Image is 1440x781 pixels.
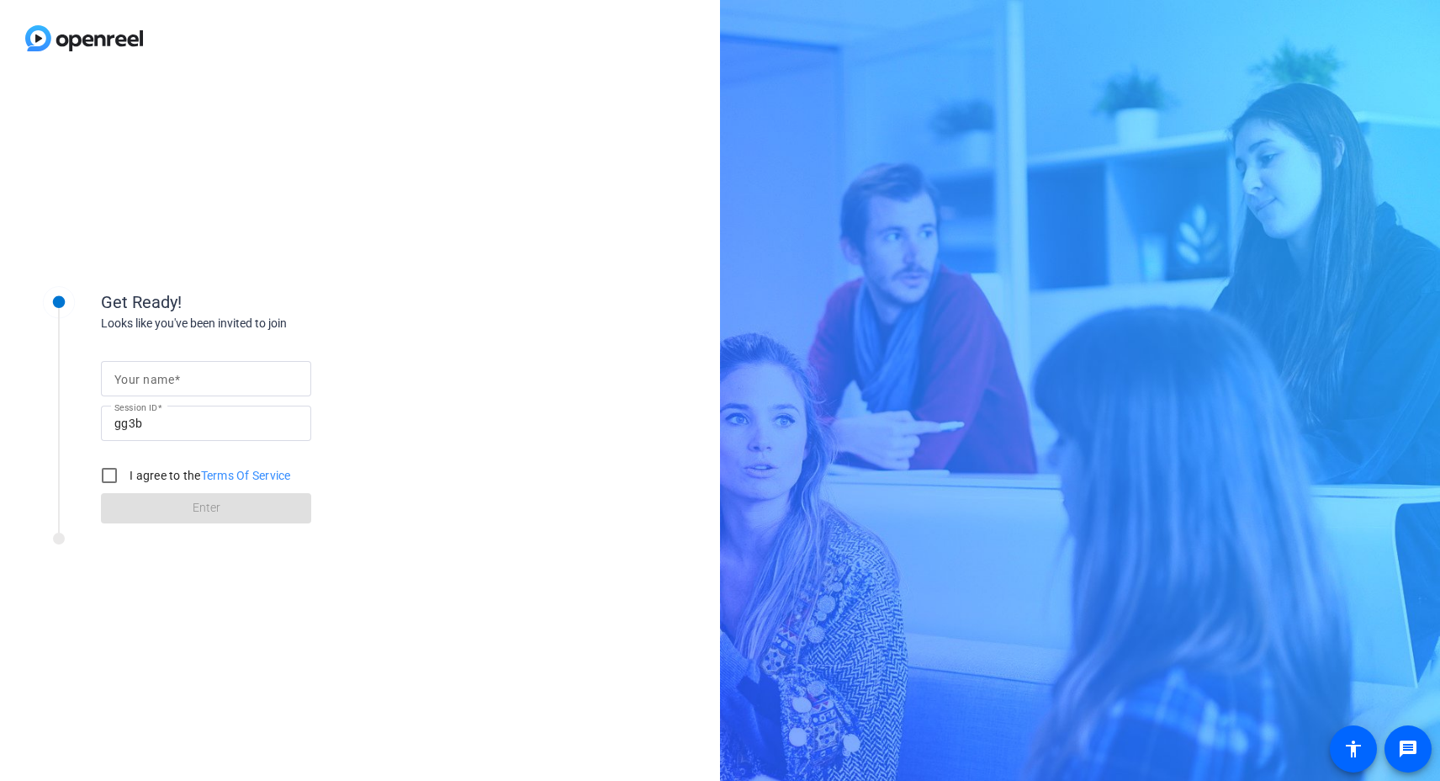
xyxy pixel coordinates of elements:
mat-label: Session ID [114,402,157,412]
div: Looks like you've been invited to join [101,315,437,332]
mat-icon: message [1398,739,1418,759]
mat-icon: accessibility [1343,739,1363,759]
a: Terms Of Service [201,469,291,482]
mat-label: Your name [114,373,174,386]
div: Get Ready! [101,290,437,315]
label: I agree to the [126,467,291,484]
